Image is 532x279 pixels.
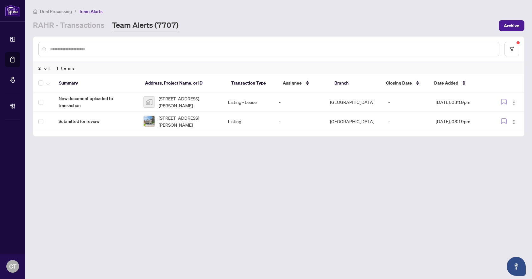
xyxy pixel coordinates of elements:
[431,92,492,112] td: [DATE], 03:19pm
[504,21,519,31] span: Archive
[511,119,516,124] img: Logo
[274,92,325,112] td: -
[79,9,103,14] span: Team Alerts
[283,79,302,86] span: Assignee
[499,20,524,31] button: Archive
[144,116,155,127] img: thumbnail-img
[9,262,16,271] span: CT
[431,112,492,131] td: [DATE], 03:19pm
[510,47,514,51] span: filter
[74,8,76,15] li: /
[383,112,431,131] td: -
[59,95,133,109] span: New document uploaded to transaction
[325,92,383,112] td: [GEOGRAPHIC_DATA]
[40,9,72,14] span: Deal Processing
[278,74,329,92] th: Assignee
[509,116,519,126] button: Logo
[33,9,37,14] span: home
[381,74,429,92] th: Closing Date
[274,112,325,131] td: -
[383,92,431,112] td: -
[223,92,274,112] td: Listing - Lease
[429,74,491,92] th: Date Added
[140,74,226,92] th: Address, Project Name, or ID
[5,5,20,16] img: logo
[226,74,278,92] th: Transaction Type
[223,112,274,131] td: Listing
[54,74,140,92] th: Summary
[509,97,519,107] button: Logo
[159,114,218,128] span: [STREET_ADDRESS][PERSON_NAME]
[434,79,458,86] span: Date Added
[329,74,381,92] th: Branch
[159,95,218,109] span: [STREET_ADDRESS][PERSON_NAME]
[504,42,519,56] button: filter
[386,79,412,86] span: Closing Date
[33,20,104,31] a: RAHR - Transactions
[325,112,383,131] td: [GEOGRAPHIC_DATA]
[511,100,516,105] img: Logo
[33,62,524,74] div: 2 of Items
[144,97,155,107] img: thumbnail-img
[507,257,526,276] button: Open asap
[112,20,179,31] a: Team Alerts (7707)
[59,118,133,125] span: Submitted for review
